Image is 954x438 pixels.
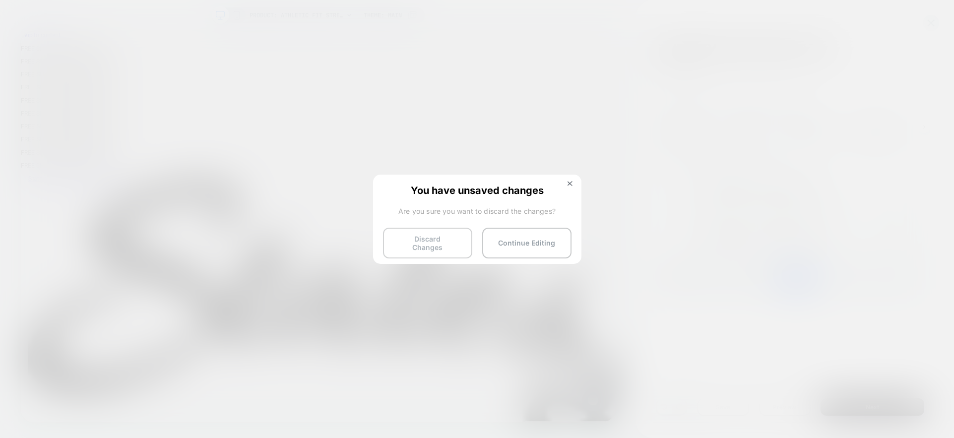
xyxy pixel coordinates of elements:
[10,191,136,200] span: State and Liberty Clothing Company
[482,228,572,258] button: Continue Editing
[5,3,35,33] button: Gorgias live chat
[568,181,572,186] img: close
[383,185,572,194] span: You have unsaved changes
[383,228,472,258] button: Discard Changes
[383,207,572,215] span: Are you sure you want to discard the changes?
